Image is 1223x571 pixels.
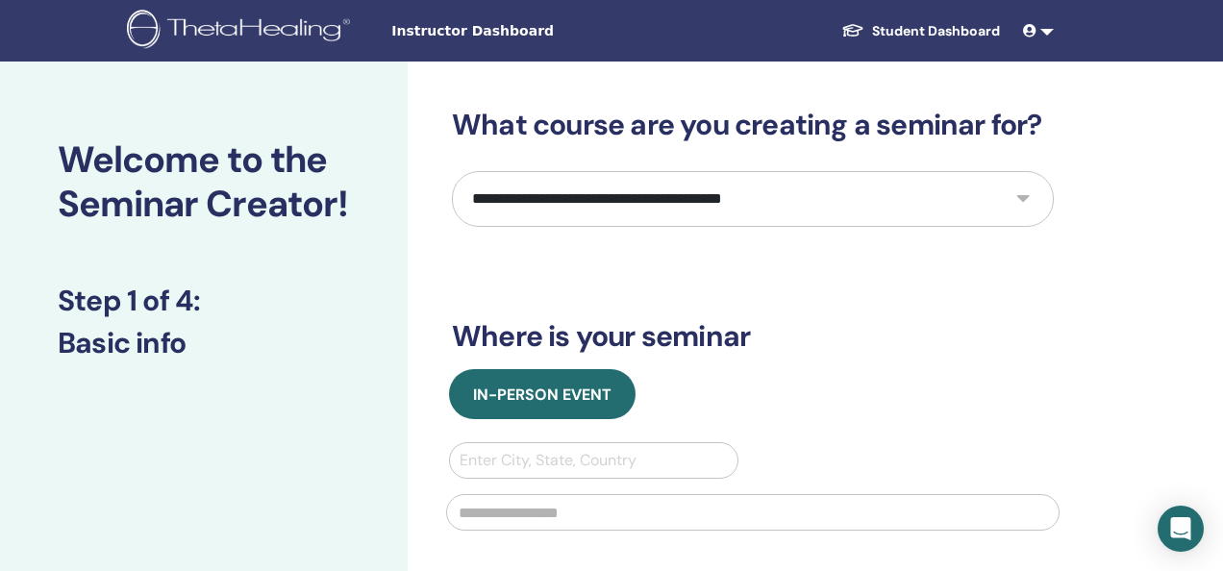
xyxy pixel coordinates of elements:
img: graduation-cap-white.svg [841,22,864,38]
h3: Where is your seminar [452,319,1054,354]
span: In-Person Event [473,385,611,405]
h2: Welcome to the Seminar Creator! [58,138,350,226]
span: Instructor Dashboard [391,21,680,41]
a: Student Dashboard [826,13,1015,49]
h3: Step 1 of 4 : [58,284,350,318]
h3: What course are you creating a seminar for? [452,108,1054,142]
img: logo.png [127,10,357,53]
h3: Basic info [58,326,350,360]
button: In-Person Event [449,369,636,419]
div: Open Intercom Messenger [1158,506,1204,552]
